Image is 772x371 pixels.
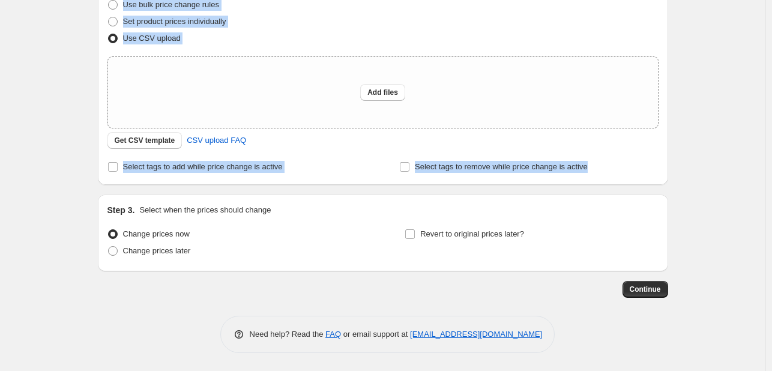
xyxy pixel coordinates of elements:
span: Use CSV upload [123,34,181,43]
span: Add files [367,88,398,97]
span: Select tags to remove while price change is active [415,162,588,171]
p: Select when the prices should change [139,204,271,216]
a: [EMAIL_ADDRESS][DOMAIN_NAME] [410,330,542,339]
span: Change prices now [123,229,190,238]
h2: Step 3. [107,204,135,216]
button: Continue [623,281,668,298]
a: CSV upload FAQ [179,131,253,150]
span: or email support at [341,330,410,339]
span: Select tags to add while price change is active [123,162,283,171]
span: Continue [630,285,661,294]
span: Change prices later [123,246,191,255]
span: Revert to original prices later? [420,229,524,238]
a: FAQ [325,330,341,339]
span: Get CSV template [115,136,175,145]
span: Need help? Read the [250,330,326,339]
span: Set product prices individually [123,17,226,26]
button: Add files [360,84,405,101]
button: Get CSV template [107,132,182,149]
span: CSV upload FAQ [187,134,246,146]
